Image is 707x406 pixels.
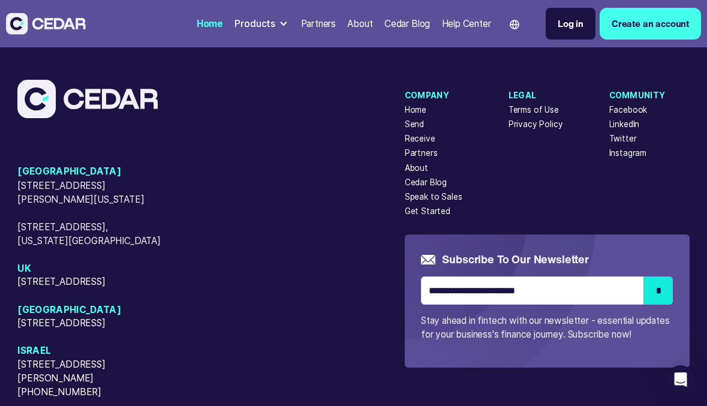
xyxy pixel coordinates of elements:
[442,17,491,31] div: Help Center
[405,162,428,174] a: About
[230,12,294,35] div: Products
[234,17,275,31] div: Products
[343,11,378,37] a: About
[17,262,163,276] span: UK
[405,205,450,217] a: Get Started
[197,17,223,31] div: Home
[17,344,163,358] span: Israel
[380,11,435,37] a: Cedar Blog
[510,20,519,29] img: world icon
[609,89,666,101] div: Community
[509,89,563,101] div: Legal
[609,133,637,145] a: Twitter
[442,252,588,267] h5: Subscribe to our newsletter
[405,147,438,159] a: Partners
[666,365,695,394] iframe: Intercom live chat
[296,11,341,37] a: Partners
[509,118,563,130] a: Privacy Policy
[192,11,228,37] a: Home
[609,118,640,130] a: LinkedIn
[437,11,496,37] a: Help Center
[405,191,462,203] a: Speak to Sales
[405,118,424,130] a: Send
[609,147,646,159] a: Instagram
[17,317,163,330] span: [STREET_ADDRESS]
[546,8,595,40] a: Log in
[558,17,583,31] div: Log in
[347,17,372,31] div: About
[17,275,163,289] span: [STREET_ADDRESS]
[405,133,435,145] a: Receive
[17,220,163,248] span: [STREET_ADDRESS], [US_STATE][GEOGRAPHIC_DATA]
[17,358,163,399] span: [STREET_ADDRESS][PERSON_NAME][PHONE_NUMBER]
[421,252,673,342] form: Email Form
[384,17,430,31] div: Cedar Blog
[405,176,447,188] a: Cedar Blog
[421,314,673,341] p: Stay ahead in fintech with our newsletter - essential updates for your business's finance journey...
[609,104,648,116] a: Facebook
[509,104,559,116] a: Terms of Use
[17,303,163,317] span: [GEOGRAPHIC_DATA]
[17,165,163,179] span: [GEOGRAPHIC_DATA]
[301,17,336,31] div: Partners
[17,179,163,206] span: [STREET_ADDRESS][PERSON_NAME][US_STATE]
[405,104,426,116] a: Home
[600,8,701,40] a: Create an account
[405,89,462,101] div: Company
